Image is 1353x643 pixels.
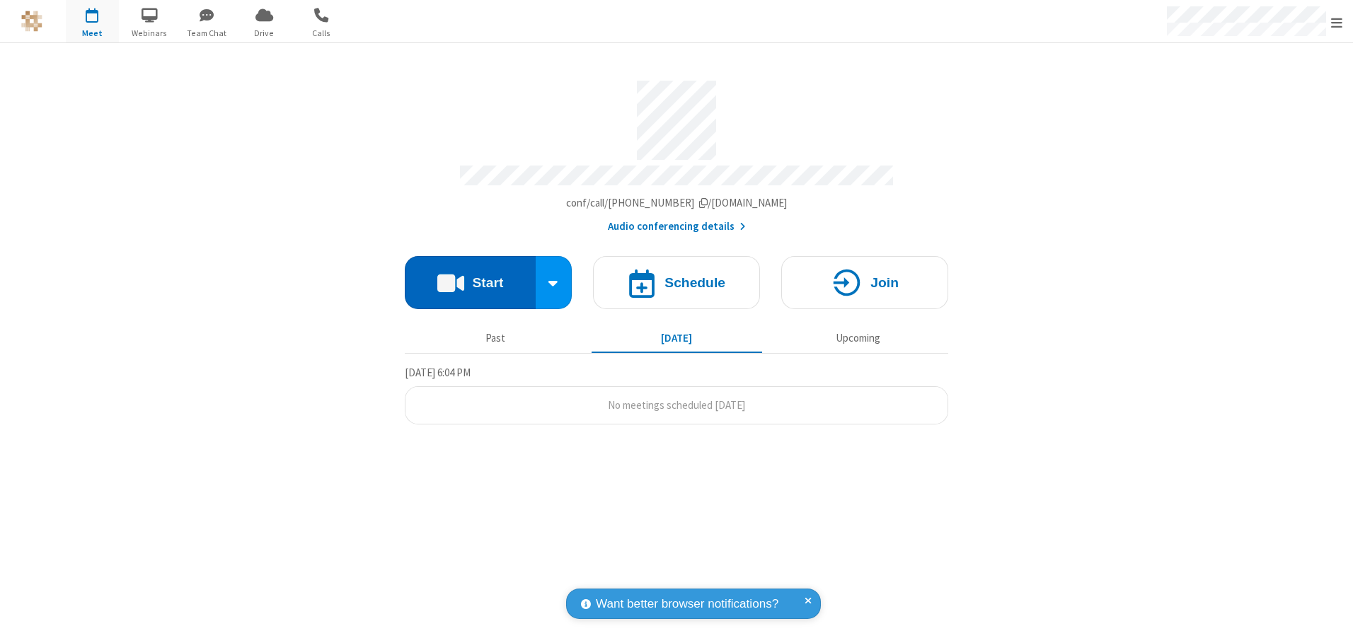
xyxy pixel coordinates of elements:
section: Account details [405,70,948,235]
button: [DATE] [592,325,762,352]
span: Calls [295,27,348,40]
span: Want better browser notifications? [596,595,778,613]
button: Copy my meeting room linkCopy my meeting room link [566,195,788,212]
button: Audio conferencing details [608,219,746,235]
span: Copy my meeting room link [566,196,788,209]
span: [DATE] 6:04 PM [405,366,471,379]
section: Today's Meetings [405,364,948,425]
button: Past [410,325,581,352]
button: Join [781,256,948,309]
span: No meetings scheduled [DATE] [608,398,745,412]
h4: Schedule [664,276,725,289]
span: Team Chat [180,27,234,40]
button: Upcoming [773,325,943,352]
span: Drive [238,27,291,40]
div: Start conference options [536,256,572,309]
span: Meet [66,27,119,40]
h4: Start [472,276,503,289]
button: Start [405,256,536,309]
button: Schedule [593,256,760,309]
span: Webinars [123,27,176,40]
img: QA Selenium DO NOT DELETE OR CHANGE [21,11,42,32]
h4: Join [870,276,899,289]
